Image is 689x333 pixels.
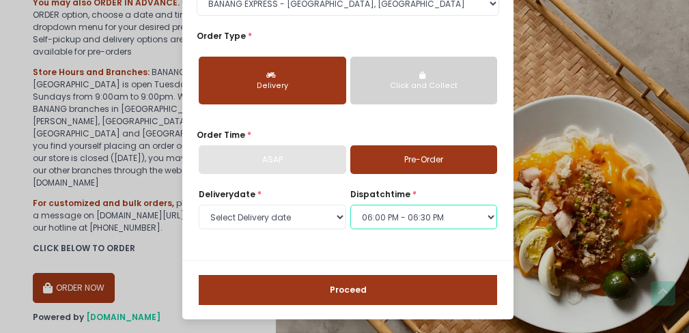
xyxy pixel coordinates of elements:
[359,81,489,91] div: Click and Collect
[197,30,246,42] span: Order Type
[199,57,346,104] button: Delivery
[350,57,498,104] button: Click and Collect
[350,145,498,174] a: Pre-Order
[208,81,337,91] div: Delivery
[199,188,255,200] span: Delivery date
[350,188,410,200] span: dispatch time
[197,129,245,141] span: Order Time
[199,275,497,305] button: Proceed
